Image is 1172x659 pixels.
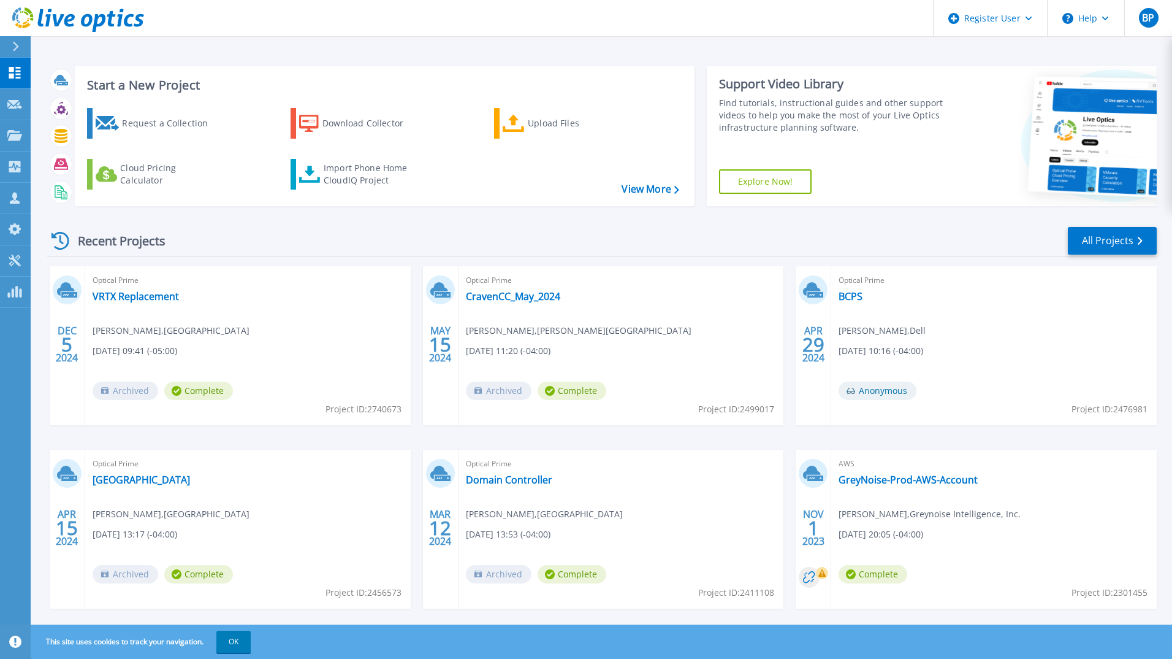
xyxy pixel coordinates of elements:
[55,506,78,550] div: APR 2024
[122,111,220,136] div: Request a Collection
[466,290,560,303] a: CravenCC_May_2024
[466,528,550,541] span: [DATE] 13:53 (-04:00)
[1068,227,1157,255] a: All Projects
[839,274,1149,287] span: Optical Prime
[291,108,427,139] a: Download Collector
[466,565,531,584] span: Archived
[494,108,631,139] a: Upload Files
[61,339,72,350] span: 5
[47,226,182,256] div: Recent Projects
[839,290,862,303] a: BCPS
[322,111,420,136] div: Download Collector
[1142,13,1154,23] span: BP
[93,324,249,337] span: [PERSON_NAME] , [GEOGRAPHIC_DATA]
[466,274,777,287] span: Optical Prime
[839,474,978,486] a: GreyNoise-Prod-AWS-Account
[93,344,177,358] span: [DATE] 09:41 (-05:00)
[216,631,251,653] button: OK
[839,507,1021,521] span: [PERSON_NAME] , Greynoise Intelligence, Inc.
[802,322,825,367] div: APR 2024
[325,586,401,599] span: Project ID: 2456573
[93,457,403,471] span: Optical Prime
[698,403,774,416] span: Project ID: 2499017
[87,79,679,92] h3: Start a New Project
[839,382,916,400] span: Anonymous
[93,528,177,541] span: [DATE] 13:17 (-04:00)
[93,507,249,521] span: [PERSON_NAME] , [GEOGRAPHIC_DATA]
[802,506,825,550] div: NOV 2023
[538,382,606,400] span: Complete
[1071,586,1147,599] span: Project ID: 2301455
[93,474,190,486] a: [GEOGRAPHIC_DATA]
[839,324,926,337] span: [PERSON_NAME] , Dell
[1071,403,1147,416] span: Project ID: 2476981
[429,339,451,350] span: 15
[428,322,452,367] div: MAY 2024
[622,183,679,195] a: View More
[120,162,218,187] div: Cloud Pricing Calculator
[93,565,158,584] span: Archived
[87,108,224,139] a: Request a Collection
[325,403,401,416] span: Project ID: 2740673
[466,474,552,486] a: Domain Controller
[93,274,403,287] span: Optical Prime
[466,324,691,337] span: [PERSON_NAME] , [PERSON_NAME][GEOGRAPHIC_DATA]
[164,565,233,584] span: Complete
[538,565,606,584] span: Complete
[87,159,224,190] a: Cloud Pricing Calculator
[528,111,626,136] div: Upload Files
[698,586,774,599] span: Project ID: 2411108
[93,290,179,303] a: VRTX Replacement
[429,523,451,533] span: 12
[839,344,923,358] span: [DATE] 10:16 (-04:00)
[55,322,78,367] div: DEC 2024
[719,169,812,194] a: Explore Now!
[34,631,251,653] span: This site uses cookies to track your navigation.
[839,528,923,541] span: [DATE] 20:05 (-04:00)
[56,523,78,533] span: 15
[839,565,907,584] span: Complete
[93,382,158,400] span: Archived
[719,97,948,134] div: Find tutorials, instructional guides and other support videos to help you make the most of your L...
[466,382,531,400] span: Archived
[466,457,777,471] span: Optical Prime
[466,507,623,521] span: [PERSON_NAME] , [GEOGRAPHIC_DATA]
[808,523,819,533] span: 1
[466,344,550,358] span: [DATE] 11:20 (-04:00)
[428,506,452,550] div: MAR 2024
[164,382,233,400] span: Complete
[719,76,948,92] div: Support Video Library
[839,457,1149,471] span: AWS
[802,339,824,350] span: 29
[324,162,419,187] div: Import Phone Home CloudIQ Project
